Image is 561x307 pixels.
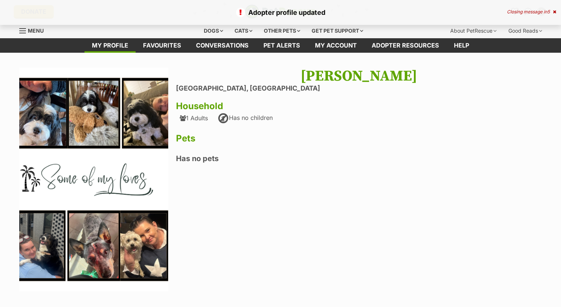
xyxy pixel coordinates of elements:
div: About PetRescue [445,23,502,38]
div: Dogs [199,23,228,38]
a: Pet alerts [256,38,308,53]
div: Has no children [217,112,273,124]
a: Menu [19,23,49,37]
a: My account [308,38,364,53]
div: 1 Adults [180,115,208,121]
div: Get pet support [306,23,368,38]
li: [GEOGRAPHIC_DATA], [GEOGRAPHIC_DATA] [176,85,542,92]
a: conversations [189,38,256,53]
div: Good Reads [503,23,547,38]
a: Adopter resources [364,38,447,53]
a: My profile [84,38,136,53]
h3: Pets [176,133,542,144]
div: Other pets [259,23,305,38]
div: Cats [229,23,258,38]
a: Help [447,38,477,53]
img: wgmwzeg43xhaollvj3rh.jpg [19,68,168,291]
h3: Household [176,101,542,111]
h1: [PERSON_NAME] [176,68,542,85]
h4: Has no pets [176,154,542,163]
span: Menu [28,27,44,34]
a: Favourites [136,38,189,53]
